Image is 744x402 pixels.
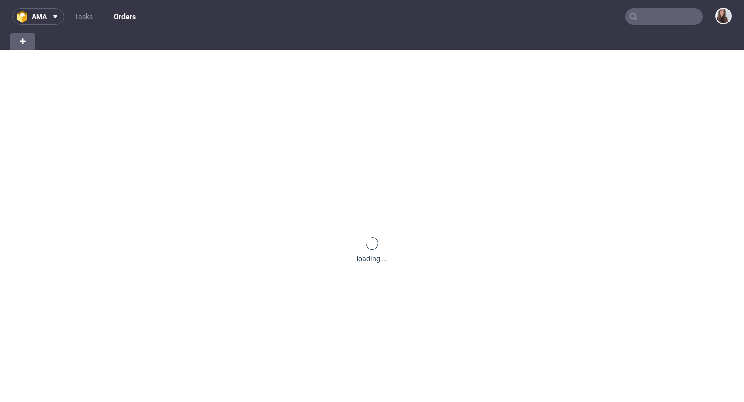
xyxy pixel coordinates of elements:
img: logo [17,11,32,23]
button: ama [12,8,64,25]
a: Tasks [68,8,99,25]
span: ama [32,13,47,20]
img: Sandra Beśka [716,9,731,23]
div: loading ... [357,254,388,264]
a: Orders [107,8,142,25]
